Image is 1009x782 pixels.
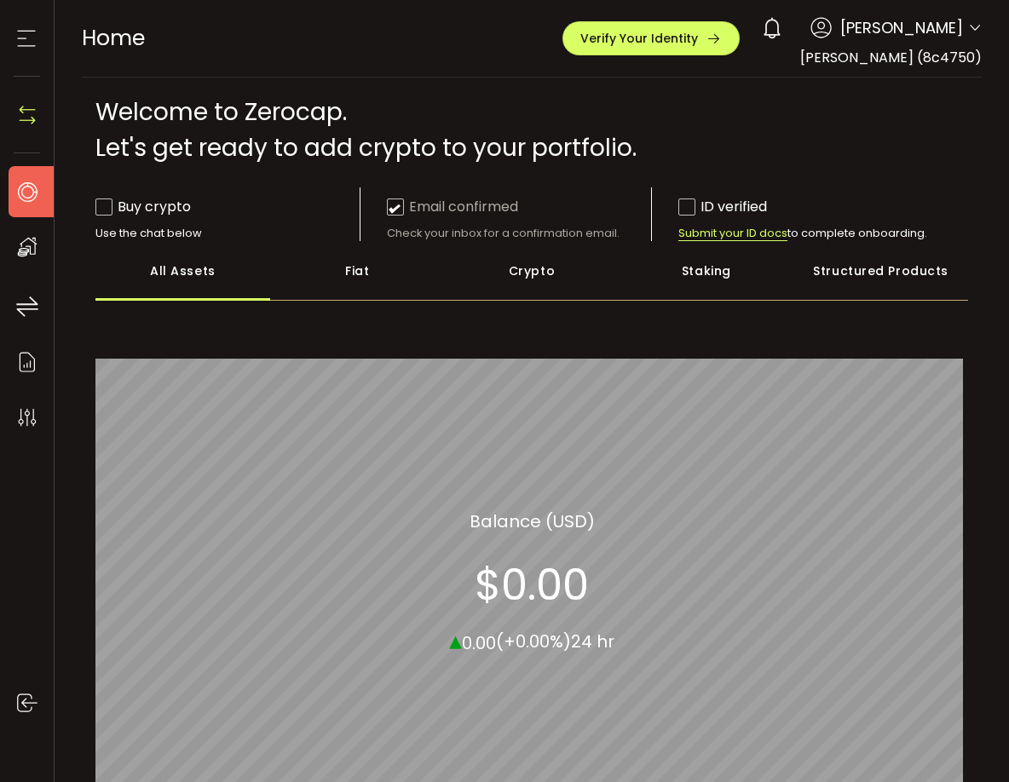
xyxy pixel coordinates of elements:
span: ▴ [449,621,462,658]
div: Crypto [445,241,620,301]
span: [PERSON_NAME] (8c4750) [800,48,982,67]
div: All Assets [95,241,270,301]
div: Staking [619,241,793,301]
div: to complete onboarding. [678,226,943,241]
div: Structured Products [793,241,968,301]
div: Use the chat below [95,226,360,241]
span: [PERSON_NAME] [840,16,963,39]
span: Verify Your Identity [580,32,698,44]
div: Check your inbox for a confirmation email. [387,226,651,241]
img: N4P5cjLOiQAAAABJRU5ErkJggg== [14,102,40,128]
div: Buy crypto [95,196,191,217]
section: $0.00 [475,559,589,610]
div: Welcome to Zerocap. Let's get ready to add crypto to your portfolio. [95,95,968,166]
div: ID verified [678,196,767,217]
section: Balance (USD) [470,508,595,533]
span: Submit your ID docs [678,226,787,241]
span: 24 hr [571,630,614,653]
div: Fiat [270,241,445,301]
span: Home [82,23,145,53]
span: 0.00 [462,630,496,654]
div: Email confirmed [387,196,518,217]
button: Verify Your Identity [562,21,740,55]
div: 聊天小组件 [924,700,1009,782]
iframe: Chat Widget [924,700,1009,782]
span: (+0.00%) [496,630,571,653]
